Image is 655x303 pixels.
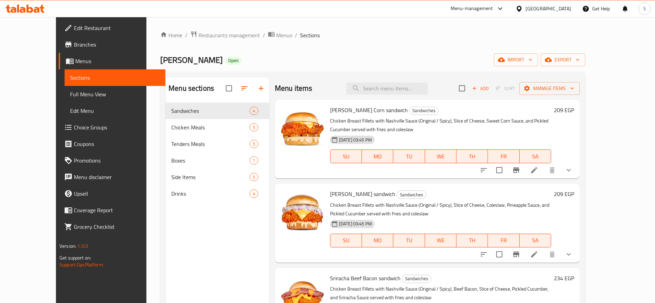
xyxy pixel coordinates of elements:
span: [PERSON_NAME] sandwich [330,189,395,199]
button: FR [488,149,519,163]
button: show more [560,162,577,178]
button: sort-choices [475,162,492,178]
span: Select section [455,81,469,96]
a: Menus [59,53,165,69]
h6: 209 EGP [554,105,574,115]
a: Choice Groups [59,119,165,136]
a: Coupons [59,136,165,152]
span: Sandwiches [397,191,426,199]
div: Boxes1 [166,152,269,169]
button: WE [425,234,456,247]
span: Get support on: [59,253,91,262]
span: TH [459,151,485,162]
span: Sandwiches [410,107,438,115]
a: Edit Menu [65,102,165,119]
div: Open [225,57,241,65]
li: / [185,31,187,39]
span: WE [428,151,454,162]
button: MO [362,234,393,247]
span: export [546,56,580,64]
span: Edit Restaurant [74,24,160,32]
a: Home [160,31,182,39]
span: TH [459,235,485,245]
span: import [499,56,532,64]
button: TU [393,234,425,247]
a: Edit menu item [530,250,538,258]
span: Grocery Checklist [74,223,160,231]
span: Add item [469,83,491,94]
span: Select to update [492,163,507,177]
button: delete [544,162,560,178]
span: Choice Groups [74,123,160,131]
span: TU [396,235,422,245]
img: Nash Tex sandwich [280,189,325,233]
span: Sandwiches [402,275,431,283]
a: Restaurants management [190,31,260,40]
span: SU [333,151,359,162]
svg: Show Choices [565,250,573,258]
span: Open [225,58,241,63]
span: MO [365,235,391,245]
span: [PERSON_NAME] [160,52,223,68]
div: Sandwiches4 [166,102,269,119]
button: SU [330,234,362,247]
a: Full Menu View [65,86,165,102]
p: Chicken Breast Fillets with Nashville Sauce (Original / Spicy), Slice of Cheese, Sweet Corn Sauce... [330,117,551,134]
span: SA [522,151,548,162]
span: [DATE] 03:45 PM [336,137,375,143]
span: Menus [75,57,160,65]
div: Chicken Meals [171,123,250,131]
div: Menu-management [451,4,493,13]
span: Sandwiches [171,107,250,115]
span: Add [471,85,490,92]
div: Tenders Meals5 [166,136,269,152]
nav: Menu sections [166,100,269,205]
span: Drinks [171,189,250,198]
span: Boxes [171,156,250,165]
span: Edit Menu [70,107,160,115]
h6: 234 EGP [554,273,574,283]
span: Select to update [492,247,507,262]
button: SA [520,149,551,163]
h2: Menu sections [168,83,214,94]
h6: 209 EGP [554,189,574,199]
button: Add [469,83,491,94]
button: Branch-specific-item [508,246,524,263]
div: Tenders Meals [171,140,250,148]
span: Menu disclaimer [74,173,160,181]
p: Chicken Breast Fillets with Nashville Sauce (Original / Spicy), Beef Bacon, Slice of Cheese, Pick... [330,285,551,302]
span: Side Items [171,173,250,181]
button: TH [456,149,488,163]
span: 4 [250,108,258,114]
span: FR [491,151,517,162]
span: WE [428,235,454,245]
div: Sandwiches [409,107,439,115]
span: TU [396,151,422,162]
a: Menu disclaimer [59,169,165,185]
span: 5 [250,124,258,131]
a: Promotions [59,152,165,169]
span: Upsell [74,189,160,198]
nav: breadcrumb [160,31,585,40]
div: Chicken Meals5 [166,119,269,136]
div: items [250,173,258,181]
li: / [295,31,297,39]
span: S [643,5,646,12]
button: MO [362,149,393,163]
div: items [250,189,258,198]
button: FR [488,234,519,247]
div: Drinks4 [166,185,269,202]
span: SU [333,235,359,245]
span: Sections [70,74,160,82]
button: import [494,53,538,66]
span: Version: [59,242,76,251]
span: SA [522,235,548,245]
span: Coupons [74,140,160,148]
div: items [250,156,258,165]
a: Upsell [59,185,165,202]
span: MO [365,151,391,162]
span: Restaurants management [199,31,260,39]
